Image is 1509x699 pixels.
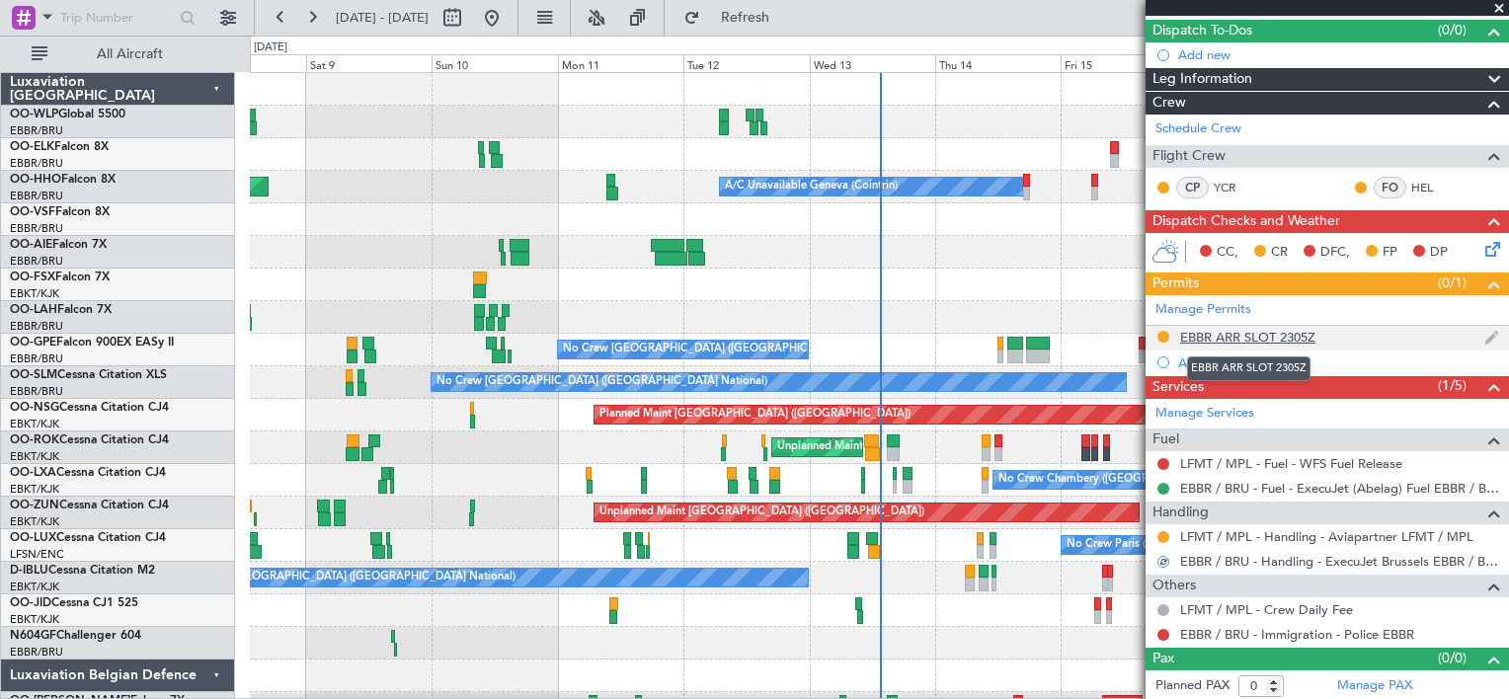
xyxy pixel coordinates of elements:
[10,612,59,627] a: EBKT/KJK
[1152,92,1186,115] span: Crew
[10,369,57,381] span: OO-SLM
[10,532,166,544] a: OO-LUXCessna Citation CJ4
[1180,480,1499,497] a: EBBR / BRU - Fuel - ExecuJet (Abelag) Fuel EBBR / BRU
[675,2,793,34] button: Refresh
[10,434,169,446] a: OO-ROKCessna Citation CJ4
[10,174,61,186] span: OO-HHO
[935,54,1061,72] div: Thu 14
[1180,601,1353,618] a: LFMT / MPL - Crew Daily Fee
[60,3,174,33] input: Trip Number
[437,367,767,397] div: No Crew [GEOGRAPHIC_DATA] ([GEOGRAPHIC_DATA] National)
[1383,243,1397,263] span: FP
[10,174,116,186] a: OO-HHOFalcon 8X
[1155,119,1241,139] a: Schedule Crew
[10,337,174,349] a: OO-GPEFalcon 900EX EASy II
[1176,177,1209,198] div: CP
[1214,179,1258,196] a: YCR
[998,465,1222,495] div: No Crew Chambery ([GEOGRAPHIC_DATA])
[10,384,63,399] a: EBBR/BRU
[1438,648,1467,668] span: (0/0)
[1061,54,1186,72] div: Fri 15
[10,449,59,464] a: EBKT/KJK
[1155,676,1230,696] label: Planned PAX
[10,597,138,609] a: OO-JIDCessna CJ1 525
[10,272,55,283] span: OO-FSX
[10,351,63,366] a: EBBR/BRU
[10,645,63,660] a: EBBR/BRU
[1155,404,1254,424] a: Manage Services
[1187,356,1310,381] div: EBBR ARR SLOT 2305Z
[22,39,214,70] button: All Aircraft
[599,498,924,527] div: Unplanned Maint [GEOGRAPHIC_DATA] ([GEOGRAPHIC_DATA])
[254,39,287,56] div: [DATE]
[704,11,787,25] span: Refresh
[10,402,59,414] span: OO-NSG
[1484,329,1499,347] img: edit
[1152,145,1226,168] span: Flight Crew
[10,141,54,153] span: OO-ELK
[1438,20,1467,40] span: (0/0)
[1152,210,1340,233] span: Dispatch Checks and Weather
[10,532,56,544] span: OO-LUX
[1217,243,1238,263] span: CC,
[1180,329,1315,346] div: EBBR ARR SLOT 2305Z
[10,402,169,414] a: OO-NSGCessna Citation CJ4
[599,400,911,429] div: Planned Maint [GEOGRAPHIC_DATA] ([GEOGRAPHIC_DATA])
[10,630,56,642] span: N604GF
[1152,20,1252,42] span: Dispatch To-Dos
[10,319,63,334] a: EBBR/BRU
[432,54,557,72] div: Sun 10
[10,417,59,431] a: EBKT/KJK
[1271,243,1288,263] span: CR
[10,500,169,511] a: OO-ZUNCessna Citation CJ4
[10,109,125,120] a: OO-WLPGlobal 5500
[10,189,63,203] a: EBBR/BRU
[10,630,141,642] a: N604GFChallenger 604
[1337,676,1412,696] a: Manage PAX
[1438,375,1467,396] span: (1/5)
[1320,243,1350,263] span: DFC,
[1152,502,1209,524] span: Handling
[1438,272,1467,293] span: (0/1)
[10,239,107,251] a: OO-AIEFalcon 7X
[558,54,683,72] div: Mon 11
[10,514,59,529] a: EBKT/KJK
[10,547,64,562] a: LFSN/ENC
[10,286,59,301] a: EBKT/KJK
[1430,243,1448,263] span: DP
[810,54,935,72] div: Wed 13
[1067,530,1262,560] div: No Crew Paris ([GEOGRAPHIC_DATA])
[10,272,110,283] a: OO-FSXFalcon 7X
[51,47,208,61] span: All Aircraft
[10,304,112,316] a: OO-LAHFalcon 7X
[10,565,155,577] a: D-IBLUCessna Citation M2
[10,337,56,349] span: OO-GPE
[10,109,58,120] span: OO-WLP
[1152,575,1196,597] span: Others
[1152,68,1252,91] span: Leg Information
[683,54,809,72] div: Tue 12
[10,467,56,479] span: OO-LXA
[1152,648,1174,670] span: Pax
[1152,376,1204,399] span: Services
[1155,300,1251,320] a: Manage Permits
[10,239,52,251] span: OO-AIE
[10,467,166,479] a: OO-LXACessna Citation CJ4
[185,563,516,592] div: No Crew [GEOGRAPHIC_DATA] ([GEOGRAPHIC_DATA] National)
[1180,455,1402,472] a: LFMT / MPL - Fuel - WFS Fuel Release
[10,123,63,138] a: EBBR/BRU
[777,432,1096,462] div: Unplanned Maint [GEOGRAPHIC_DATA]-[GEOGRAPHIC_DATA]
[306,54,432,72] div: Sat 9
[10,482,59,497] a: EBKT/KJK
[1178,354,1499,371] div: Add new
[10,221,63,236] a: EBBR/BRU
[10,206,55,218] span: OO-VSF
[725,172,898,201] div: A/C Unavailable Geneva (Cointrin)
[563,335,894,364] div: No Crew [GEOGRAPHIC_DATA] ([GEOGRAPHIC_DATA] National)
[336,9,429,27] span: [DATE] - [DATE]
[10,254,63,269] a: EBBR/BRU
[1180,528,1473,545] a: LFMT / MPL - Handling - Aviapartner LFMT / MPL
[1178,46,1499,63] div: Add new
[10,500,59,511] span: OO-ZUN
[10,141,109,153] a: OO-ELKFalcon 8X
